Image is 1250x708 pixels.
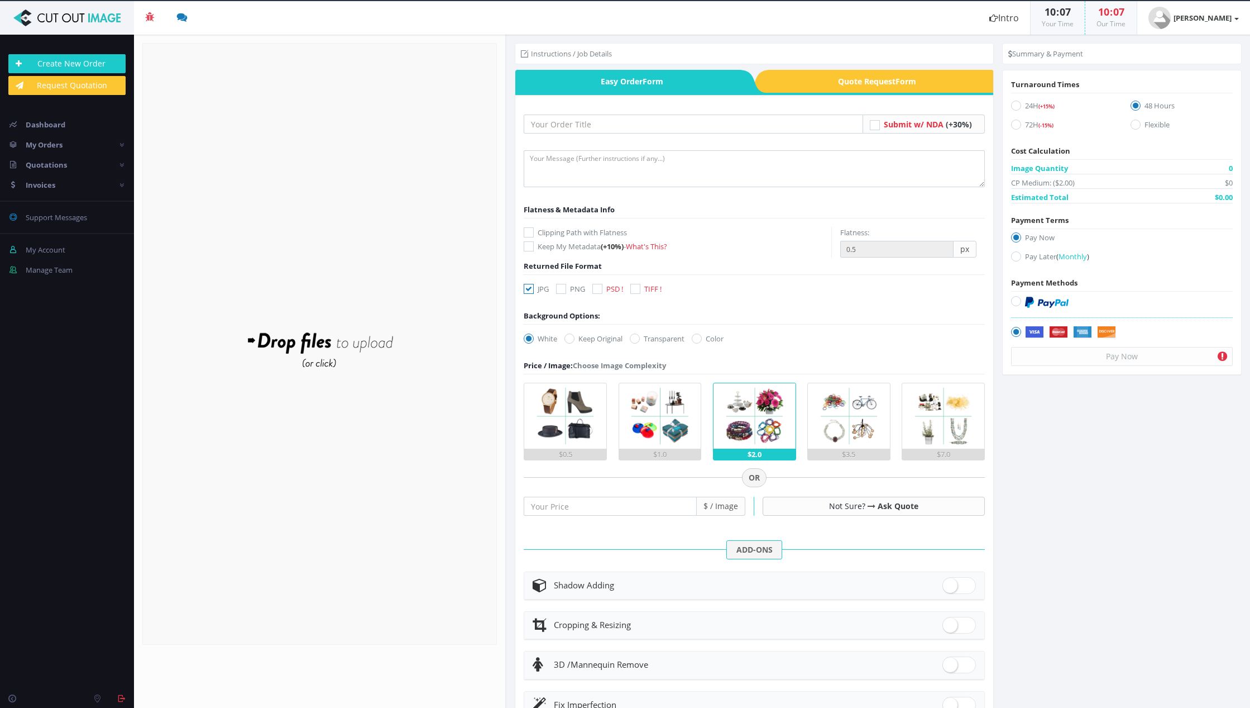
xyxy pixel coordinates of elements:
[1060,5,1071,18] span: 07
[524,115,863,134] input: Your Order Title
[1098,5,1109,18] span: 10
[1229,163,1233,174] span: 0
[978,1,1030,35] a: Intro
[521,48,612,59] li: Instructions / Job Details
[742,468,767,487] span: OR
[524,310,600,321] div: Background Options:
[954,241,976,258] span: px
[626,241,667,251] a: What's This?
[26,212,87,222] span: Support Messages
[601,241,624,251] span: (+10%)
[630,333,684,344] label: Transparent
[726,540,782,559] span: ADD-ONS
[816,383,882,449] img: 4.png
[524,360,573,370] span: Price / Image:
[1025,297,1069,308] img: PayPal
[606,284,623,294] span: PSD !
[1148,7,1171,29] img: timthumb.php
[1225,177,1233,188] span: $0
[1011,278,1077,288] span: Payment Methods
[697,497,745,516] span: $ / Image
[878,501,918,511] a: Ask Quote
[26,180,55,190] span: Invoices
[1215,192,1233,203] span: $0.00
[26,245,65,255] span: My Account
[515,70,740,93] span: Easy Order
[769,70,994,93] a: Quote RequestForm
[840,227,869,238] label: Flatness:
[1008,48,1083,59] li: Summary & Payment
[26,140,63,150] span: My Orders
[713,449,796,460] div: $2.0
[946,119,972,130] span: (+30%)
[533,383,598,449] img: 1.png
[524,449,606,460] div: $0.5
[8,76,126,95] a: Request Quotation
[1056,5,1060,18] span: :
[1131,119,1233,134] label: Flexible
[1011,163,1068,174] span: Image Quantity
[643,76,663,87] i: Form
[524,497,697,516] input: Your Price
[8,9,126,26] img: Cut Out Image
[1025,326,1116,339] img: Securely by Stripe
[902,449,984,460] div: $7.0
[1011,146,1070,156] span: Cost Calculation
[1011,192,1069,203] span: Estimated Total
[554,619,631,630] span: Cropping & Resizing
[829,501,865,511] span: Not Sure?
[554,659,571,670] span: 3D /
[1011,215,1069,225] span: Payment Terms
[524,283,549,294] label: JPG
[1131,100,1233,115] label: 48 Hours
[1174,13,1232,23] strong: [PERSON_NAME]
[884,119,972,130] a: Submit w/ NDA (+30%)
[26,160,67,170] span: Quotations
[769,70,994,93] span: Quote Request
[554,659,648,670] span: Mannequin Remove
[1113,5,1124,18] span: 07
[524,241,831,252] label: Keep My Metadata -
[644,284,662,294] span: TIFF !
[524,261,602,271] span: Returned File Format
[1011,119,1113,134] label: 72H
[1038,101,1055,111] a: (+15%)
[884,119,944,130] span: Submit w/ NDA
[1059,251,1087,262] span: Monthly
[1011,232,1233,247] label: Pay Now
[524,205,615,215] span: Flatness & Metadata Info
[26,120,65,130] span: Dashboard
[1038,120,1053,130] a: (-15%)
[524,360,666,371] div: Choose Image Complexity
[1056,251,1089,262] a: (Monthly)
[524,227,831,238] label: Clipping Path with Flatness
[911,383,976,449] img: 5.png
[1011,177,1075,188] span: CP Medium: ($2.00)
[1011,100,1113,115] label: 24H
[627,383,692,449] img: 2.png
[1042,19,1074,28] small: Your Time
[1096,19,1126,28] small: Our Time
[515,70,740,93] a: Easy OrderForm
[26,265,73,275] span: Manage Team
[8,54,126,73] a: Create New Order
[1137,1,1250,35] a: [PERSON_NAME]
[564,333,622,344] label: Keep Original
[895,76,916,87] i: Form
[1109,5,1113,18] span: :
[1011,79,1079,89] span: Turnaround Times
[808,449,890,460] div: $3.5
[722,383,787,449] img: 3.png
[524,333,557,344] label: White
[1011,251,1233,266] label: Pay Later
[1038,103,1055,110] span: (+15%)
[554,579,614,591] span: Shadow Adding
[556,283,585,294] label: PNG
[1045,5,1056,18] span: 10
[692,333,724,344] label: Color
[619,449,701,460] div: $1.0
[1038,122,1053,129] span: (-15%)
